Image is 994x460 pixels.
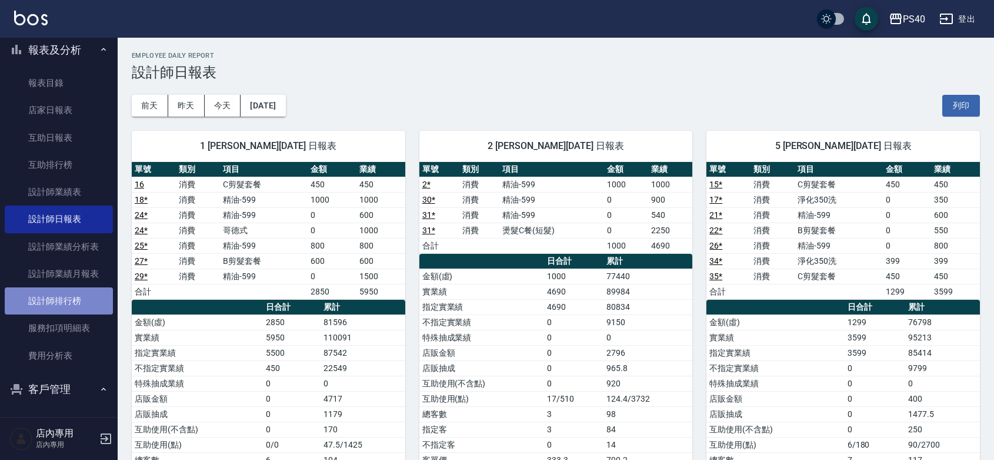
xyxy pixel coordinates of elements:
td: 指定實業績 [706,345,844,360]
td: 實業績 [132,330,263,345]
th: 金額 [604,162,648,177]
td: 0 [845,422,905,437]
th: 項目 [220,162,307,177]
td: 600 [356,207,405,223]
td: 互助使用(點) [132,437,263,452]
td: 0 [321,376,405,391]
td: 84 [603,422,692,437]
td: 1299 [883,284,932,299]
td: 450 [883,269,932,284]
td: 0 [263,406,321,422]
td: 消費 [750,238,795,253]
td: 店販金額 [419,345,545,360]
td: 0 [544,437,603,452]
td: 80834 [603,299,692,315]
td: 0 [845,360,905,376]
td: 不指定實業績 [419,315,545,330]
td: 精油-599 [795,207,883,223]
th: 單號 [706,162,750,177]
td: 3 [544,406,603,422]
td: 0 [308,269,356,284]
a: 互助排行榜 [5,151,113,178]
td: 指定客 [419,422,545,437]
td: 89984 [603,284,692,299]
th: 業績 [648,162,692,177]
div: PS40 [903,12,925,27]
th: 單號 [419,162,459,177]
td: 600 [356,253,405,269]
td: 精油-599 [499,192,604,207]
td: 0 [604,223,648,238]
td: 350 [931,192,980,207]
td: 5950 [356,284,405,299]
table: a dense table [706,162,980,300]
th: 日合計 [544,254,603,269]
th: 金額 [308,162,356,177]
td: 1299 [845,315,905,330]
td: 實業績 [706,330,844,345]
td: 0 [905,376,980,391]
th: 類別 [176,162,220,177]
td: 指定實業績 [132,345,263,360]
a: 設計師業績分析表 [5,233,113,260]
td: 540 [648,207,692,223]
a: 報表目錄 [5,70,113,97]
th: 項目 [795,162,883,177]
td: 互助使用(點) [706,437,844,452]
a: 服務扣項明細表 [5,315,113,342]
span: 2 [PERSON_NAME][DATE] 日報表 [433,140,679,152]
td: 450 [931,269,980,284]
td: 店販抽成 [419,360,545,376]
td: 76798 [905,315,980,330]
td: 消費 [459,207,499,223]
table: a dense table [419,162,693,254]
td: 精油-599 [220,192,307,207]
td: 399 [931,253,980,269]
td: 0 [883,192,932,207]
td: 450 [883,177,932,192]
td: 4690 [544,284,603,299]
td: 87542 [321,345,405,360]
a: 設計師業績月報表 [5,260,113,287]
td: 9150 [603,315,692,330]
td: 消費 [750,253,795,269]
td: 600 [931,207,980,223]
td: 淨化350洗 [795,192,883,207]
td: B剪髮套餐 [795,223,883,238]
td: 800 [308,238,356,253]
td: 5950 [263,330,321,345]
td: 400 [905,391,980,406]
td: 精油-599 [220,269,307,284]
td: 2850 [308,284,356,299]
td: 0 [544,330,603,345]
td: 3599 [845,345,905,360]
th: 日合計 [845,300,905,315]
td: 600 [308,253,356,269]
td: 170 [321,422,405,437]
td: 800 [931,238,980,253]
td: 淨化350洗 [795,253,883,269]
th: 日合計 [263,300,321,315]
td: 燙髮C餐(短髮) [499,223,604,238]
td: 1179 [321,406,405,422]
td: 1000 [308,192,356,207]
td: 0 [604,192,648,207]
td: 6/180 [845,437,905,452]
td: 0 [544,360,603,376]
td: 0/0 [263,437,321,452]
td: 精油-599 [795,238,883,253]
td: 2250 [648,223,692,238]
button: save [855,7,878,31]
button: 昨天 [168,95,205,117]
a: 費用分析表 [5,342,113,369]
td: 店販抽成 [132,406,263,422]
td: 1000 [648,177,692,192]
td: C剪髮套餐 [220,177,307,192]
td: 消費 [176,177,220,192]
a: 客戶列表 [5,409,113,436]
td: 450 [931,177,980,192]
td: 0 [544,345,603,360]
td: 95213 [905,330,980,345]
td: 互助使用(不含點) [132,422,263,437]
td: 消費 [176,269,220,284]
